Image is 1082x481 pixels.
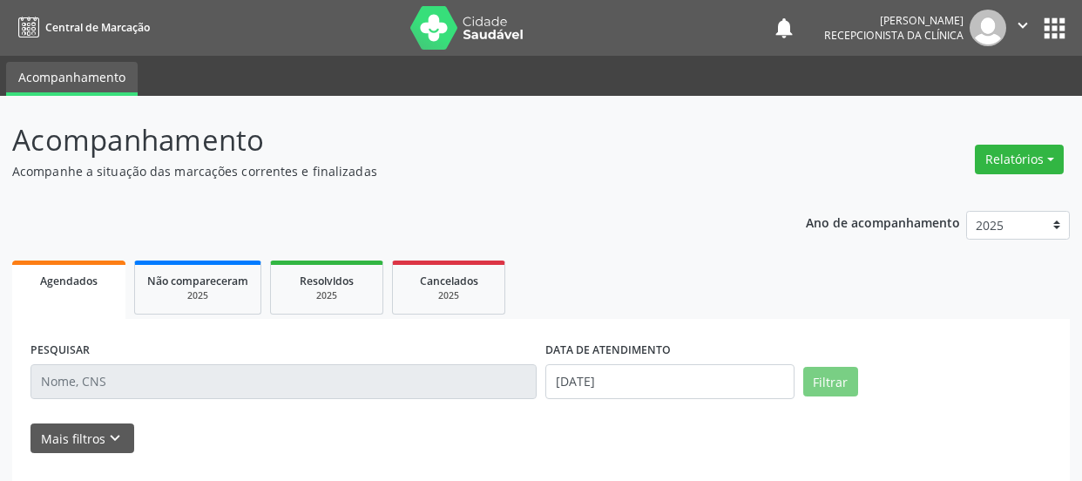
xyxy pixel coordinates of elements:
button: apps [1039,13,1070,44]
div: 2025 [147,289,248,302]
div: [PERSON_NAME] [824,13,964,28]
span: Resolvidos [300,274,354,288]
button: Filtrar [803,367,858,396]
div: 2025 [283,289,370,302]
span: Central de Marcação [45,20,150,35]
p: Ano de acompanhamento [806,211,960,233]
i: keyboard_arrow_down [105,429,125,448]
label: DATA DE ATENDIMENTO [545,337,671,364]
button: notifications [772,16,796,40]
label: PESQUISAR [30,337,90,364]
img: img [970,10,1006,46]
a: Central de Marcação [12,13,150,42]
span: Recepcionista da clínica [824,28,964,43]
button: Relatórios [975,145,1064,174]
p: Acompanhe a situação das marcações correntes e finalizadas [12,162,753,180]
button: Mais filtroskeyboard_arrow_down [30,423,134,454]
input: Nome, CNS [30,364,537,399]
a: Acompanhamento [6,62,138,96]
i:  [1013,16,1032,35]
p: Acompanhamento [12,119,753,162]
span: Não compareceram [147,274,248,288]
span: Agendados [40,274,98,288]
input: Selecione um intervalo [545,364,795,399]
div: 2025 [405,289,492,302]
button:  [1006,10,1039,46]
span: Cancelados [420,274,478,288]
